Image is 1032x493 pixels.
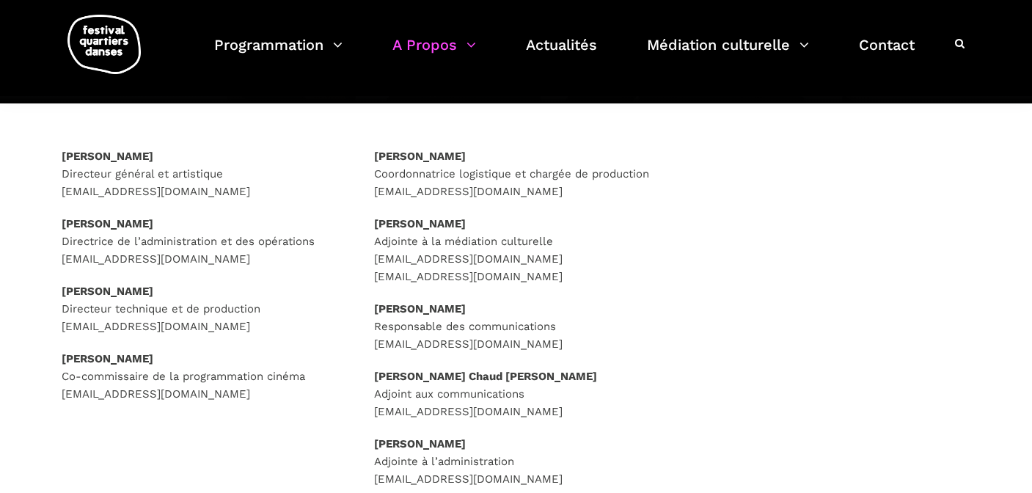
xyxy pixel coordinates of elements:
[62,350,345,403] p: Co-commissaire de la programmation cinéma [EMAIL_ADDRESS][DOMAIN_NAME]
[62,352,153,365] strong: [PERSON_NAME]
[374,437,466,450] strong: [PERSON_NAME]
[374,215,658,285] p: Adjointe à la médiation culturelle [EMAIL_ADDRESS][DOMAIN_NAME] [EMAIL_ADDRESS][DOMAIN_NAME]
[374,368,658,420] p: Adjoint aux communications [EMAIL_ADDRESS][DOMAIN_NAME]
[392,32,476,76] a: A Propos
[67,15,141,74] img: logo-fqd-med
[374,370,597,383] strong: [PERSON_NAME] Chaud [PERSON_NAME]
[374,217,466,230] strong: [PERSON_NAME]
[62,285,153,298] strong: [PERSON_NAME]
[62,215,345,268] p: Directrice de l’administration et des opérations [EMAIL_ADDRESS][DOMAIN_NAME]
[374,302,466,315] strong: [PERSON_NAME]
[374,150,466,163] strong: [PERSON_NAME]
[859,32,915,76] a: Contact
[62,217,153,230] strong: [PERSON_NAME]
[374,300,658,353] p: Responsable des communications [EMAIL_ADDRESS][DOMAIN_NAME]
[526,32,597,76] a: Actualités
[62,282,345,335] p: Directeur technique et de production [EMAIL_ADDRESS][DOMAIN_NAME]
[647,32,809,76] a: Médiation culturelle
[374,435,658,488] p: Adjointe à l’administration [EMAIL_ADDRESS][DOMAIN_NAME]
[214,32,343,76] a: Programmation
[62,147,345,200] p: Directeur général et artistique [EMAIL_ADDRESS][DOMAIN_NAME]
[374,147,658,200] p: Coordonnatrice logistique et chargée de production [EMAIL_ADDRESS][DOMAIN_NAME]
[62,150,153,163] strong: [PERSON_NAME]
